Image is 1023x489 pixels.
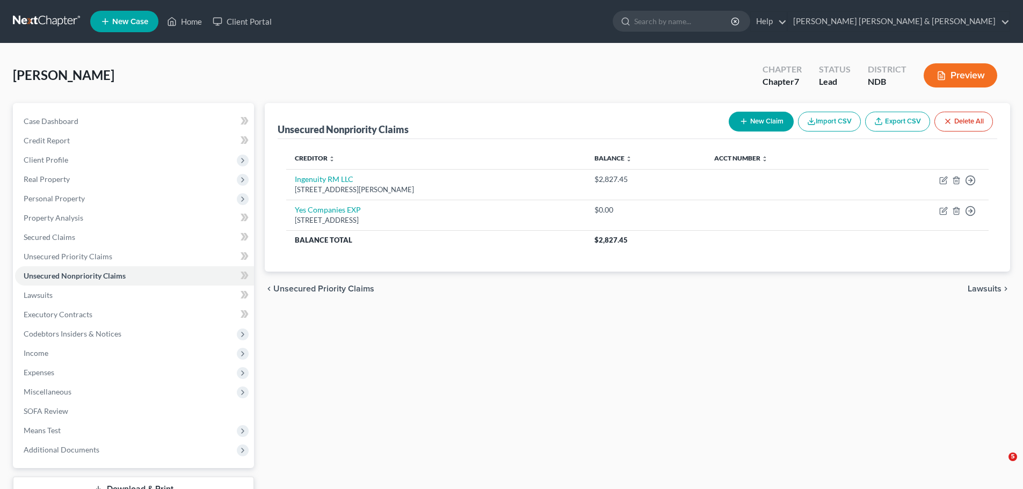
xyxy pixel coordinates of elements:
[15,112,254,131] a: Case Dashboard
[714,154,768,162] a: Acct Number unfold_more
[751,12,787,31] a: Help
[24,194,85,203] span: Personal Property
[819,76,851,88] div: Lead
[763,63,802,76] div: Chapter
[295,215,577,225] div: [STREET_ADDRESS]
[15,247,254,266] a: Unsecured Priority Claims
[24,445,99,454] span: Additional Documents
[798,112,861,132] button: Import CSV
[162,12,207,31] a: Home
[594,174,698,185] div: $2,827.45
[934,112,993,132] button: Delete All
[15,208,254,228] a: Property Analysis
[15,131,254,150] a: Credit Report
[15,266,254,286] a: Unsecured Nonpriority Claims
[24,155,68,164] span: Client Profile
[24,136,70,145] span: Credit Report
[24,329,121,338] span: Codebtors Insiders & Notices
[594,205,698,215] div: $0.00
[24,310,92,319] span: Executory Contracts
[868,63,906,76] div: District
[24,290,53,300] span: Lawsuits
[15,305,254,324] a: Executory Contracts
[968,284,1002,293] span: Lawsuits
[729,112,794,132] button: New Claim
[13,67,114,83] span: [PERSON_NAME]
[207,12,277,31] a: Client Portal
[329,156,335,162] i: unfold_more
[594,236,628,244] span: $2,827.45
[24,116,78,126] span: Case Dashboard
[1009,452,1017,461] span: 5
[265,284,374,293] button: chevron_left Unsecured Priority Claims
[1002,284,1010,293] i: chevron_right
[24,387,71,396] span: Miscellaneous
[24,213,83,222] span: Property Analysis
[634,11,732,31] input: Search by name...
[24,426,61,435] span: Means Test
[273,284,374,293] span: Unsecured Priority Claims
[788,12,1010,31] a: [PERSON_NAME] [PERSON_NAME] & [PERSON_NAME]
[868,76,906,88] div: NDB
[24,174,70,184] span: Real Property
[15,402,254,421] a: SOFA Review
[24,232,75,242] span: Secured Claims
[24,368,54,377] span: Expenses
[15,286,254,305] a: Lawsuits
[295,174,353,184] a: Ingenuity RM LLC
[278,123,409,136] div: Unsecured Nonpriority Claims
[24,271,126,280] span: Unsecured Nonpriority Claims
[286,230,585,250] th: Balance Total
[24,252,112,261] span: Unsecured Priority Claims
[794,76,799,86] span: 7
[112,18,148,26] span: New Case
[968,284,1010,293] button: Lawsuits chevron_right
[295,205,361,214] a: Yes Companies EXP
[265,284,273,293] i: chevron_left
[24,406,68,415] span: SOFA Review
[763,76,802,88] div: Chapter
[15,228,254,247] a: Secured Claims
[24,348,48,357] span: Income
[295,154,335,162] a: Creditor unfold_more
[819,63,851,76] div: Status
[865,112,930,132] a: Export CSV
[626,156,632,162] i: unfold_more
[594,154,632,162] a: Balance unfold_more
[295,185,577,195] div: [STREET_ADDRESS][PERSON_NAME]
[761,156,768,162] i: unfold_more
[986,452,1012,478] iframe: Intercom live chat
[924,63,997,87] button: Preview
